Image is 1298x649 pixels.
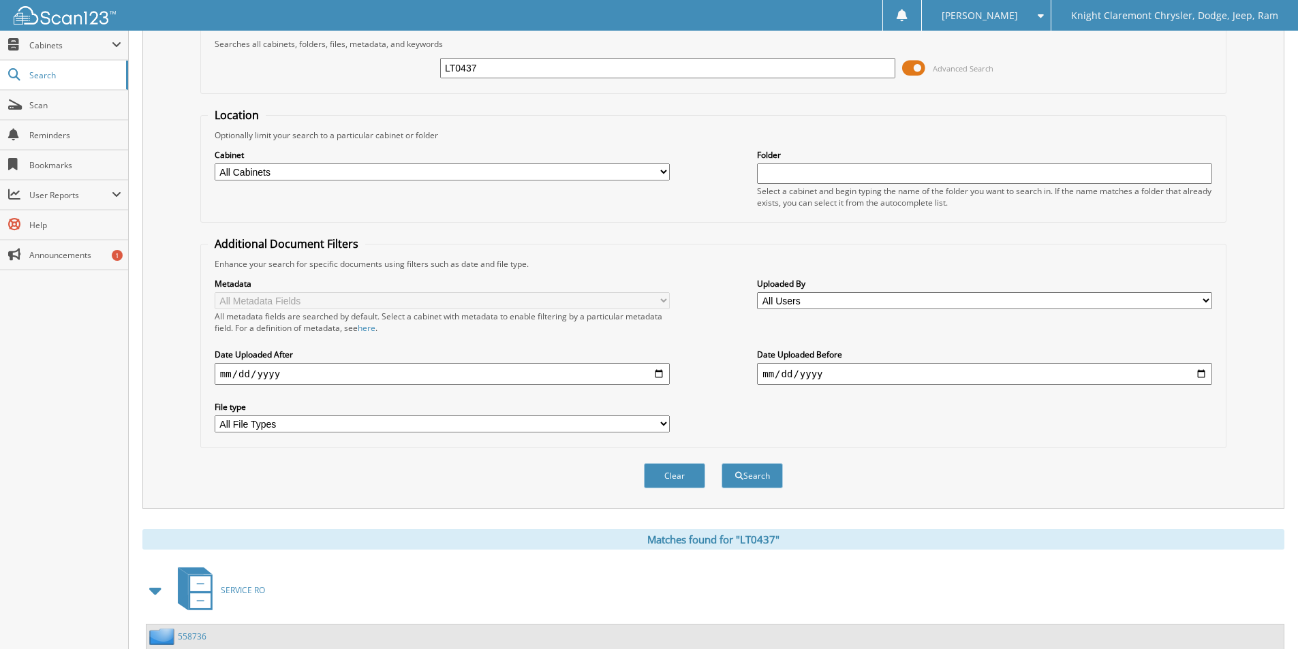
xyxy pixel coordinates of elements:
[757,278,1212,289] label: Uploaded By
[221,584,265,596] span: SERVICE RO
[1230,584,1298,649] iframe: Chat Widget
[112,250,123,261] div: 1
[29,159,121,171] span: Bookmarks
[757,349,1212,360] label: Date Uploaded Before
[757,185,1212,208] div: Select a cabinet and begin typing the name of the folder you want to search in. If the name match...
[29,69,119,81] span: Search
[644,463,705,488] button: Clear
[14,6,116,25] img: scan123-logo-white.svg
[208,258,1219,270] div: Enhance your search for specific documents using filters such as date and file type.
[208,38,1219,50] div: Searches all cabinets, folders, files, metadata, and keywords
[215,401,670,413] label: File type
[178,631,206,642] a: 558736
[170,563,265,617] a: SERVICE RO
[208,236,365,251] legend: Additional Document Filters
[208,129,1219,141] div: Optionally limit your search to a particular cabinet or folder
[29,249,121,261] span: Announcements
[722,463,783,488] button: Search
[29,129,121,141] span: Reminders
[29,189,112,201] span: User Reports
[215,149,670,161] label: Cabinet
[29,39,112,51] span: Cabinets
[142,529,1284,550] div: Matches found for "LT0437"
[358,322,375,334] a: here
[933,63,993,74] span: Advanced Search
[942,12,1018,20] span: [PERSON_NAME]
[215,349,670,360] label: Date Uploaded After
[757,363,1212,385] input: end
[29,99,121,111] span: Scan
[208,108,266,123] legend: Location
[149,628,178,645] img: folder2.png
[215,278,670,289] label: Metadata
[29,219,121,231] span: Help
[1071,12,1278,20] span: Knight Claremont Chrysler, Dodge, Jeep, Ram
[215,311,670,334] div: All metadata fields are searched by default. Select a cabinet with metadata to enable filtering b...
[215,363,670,385] input: start
[757,149,1212,161] label: Folder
